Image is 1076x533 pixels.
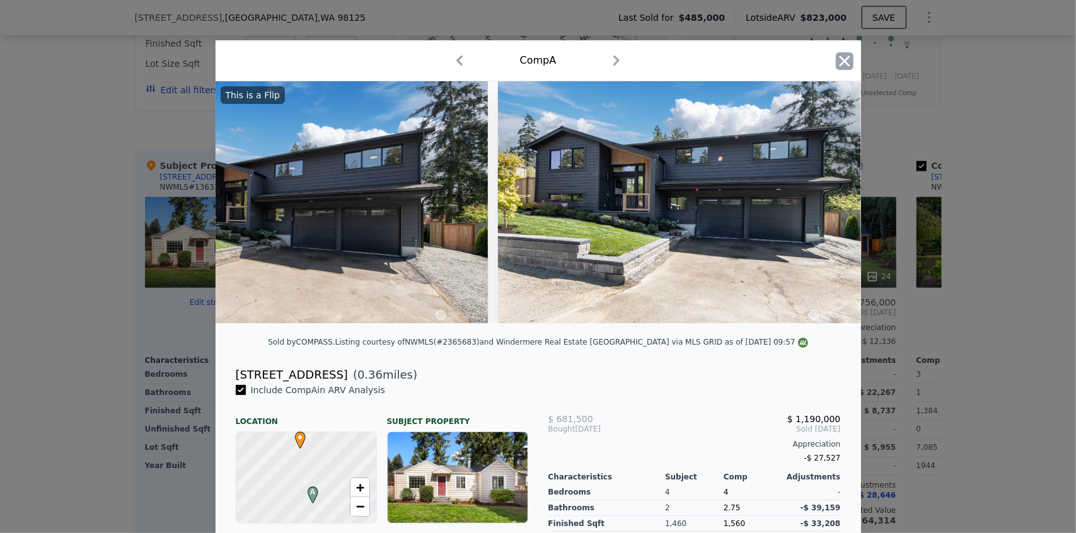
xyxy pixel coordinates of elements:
[665,484,724,500] div: 4
[498,81,861,323] img: Property Img
[665,516,724,532] div: 1,460
[356,479,364,495] span: +
[548,414,593,424] span: $ 681,500
[724,488,729,496] span: 4
[236,366,348,384] div: [STREET_ADDRESS]
[665,500,724,516] div: 2
[724,472,782,482] div: Comp
[357,368,383,381] span: 0.36
[665,472,724,482] div: Subject
[548,484,666,500] div: Bedrooms
[268,338,335,347] div: Sold by COMPASS .
[348,366,417,384] span: ( miles)
[246,385,390,395] span: Include Comp A in ARV Analysis
[292,432,299,439] div: •
[548,516,666,532] div: Finished Sqft
[548,439,841,449] div: Appreciation
[787,414,841,424] span: $ 1,190,000
[335,338,808,347] div: Listing courtesy of NWMLS (#2365683) and Windermere Real Estate [GEOGRAPHIC_DATA] via MLS GRID as...
[292,428,309,447] span: •
[520,53,557,68] div: Comp A
[236,406,377,427] div: Location
[304,486,321,498] span: A
[548,500,666,516] div: Bathrooms
[801,503,841,512] span: -$ 39,159
[221,86,285,104] div: This is a Flip
[645,424,840,434] span: Sold [DATE]
[387,406,528,427] div: Subject Property
[801,519,841,528] span: -$ 33,208
[798,338,808,348] img: NWMLS Logo
[350,497,369,516] a: Zoom out
[125,81,489,323] img: Property Img
[724,500,782,516] div: 2.75
[804,454,841,462] span: -$ 27,527
[304,486,312,494] div: A
[782,472,841,482] div: Adjustments
[548,472,666,482] div: Characteristics
[782,484,841,500] div: -
[350,478,369,497] a: Zoom in
[548,424,576,434] span: Bought
[356,498,364,514] span: −
[724,519,745,528] span: 1,560
[548,424,646,434] div: [DATE]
